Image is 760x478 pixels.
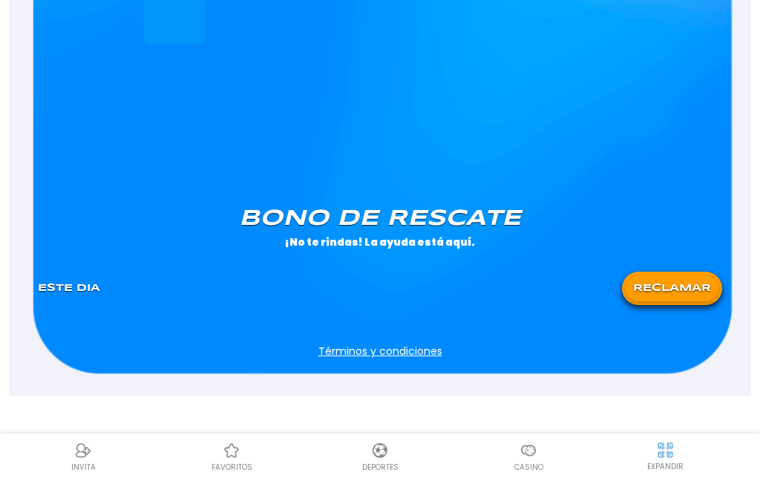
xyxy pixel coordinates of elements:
p: Casino [514,462,543,473]
p: EXPANDIR [647,461,684,472]
a: DeportesDeportesDeportes [306,439,454,473]
a: Casino FavoritosCasino Favoritosfavoritos [157,439,306,473]
p: INVITA [71,462,96,473]
img: Referral [74,442,92,459]
p: favoritos [212,462,252,473]
img: Deportes [371,442,389,459]
p: Bono de rescate [38,208,722,230]
img: Casino [520,442,537,459]
p: Deportes [362,462,399,473]
button: RECLAMAR [626,275,718,301]
p: Este Dia [38,281,100,296]
p: ¡No te rindas! La ayuda está aquí. [38,236,722,248]
a: ReferralReferralINVITA [9,439,157,473]
img: hide [656,441,675,459]
img: Casino Favoritos [223,442,240,459]
a: CasinoCasinoCasino [454,439,603,473]
a: Términos y condiciones [29,344,731,359]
